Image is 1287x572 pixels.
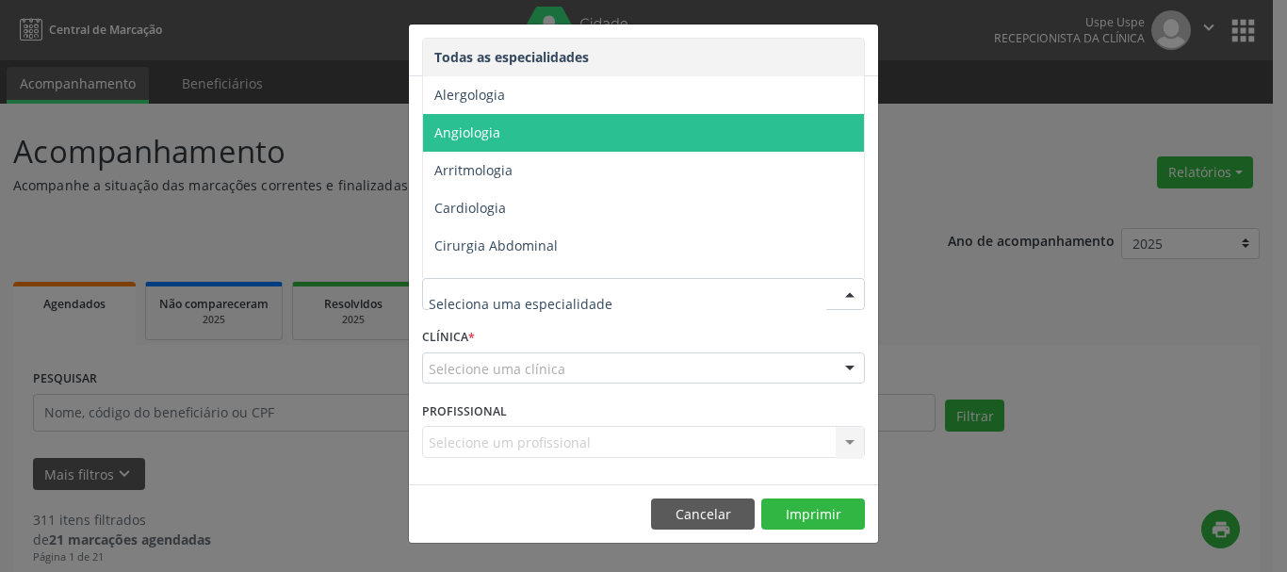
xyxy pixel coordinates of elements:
[429,285,826,322] input: Seleciona uma especialidade
[422,323,475,352] label: CLÍNICA
[434,86,505,104] span: Alergologia
[651,498,755,531] button: Cancelar
[422,397,507,426] label: PROFISSIONAL
[422,38,638,62] h5: Relatório de agendamentos
[429,359,565,379] span: Selecione uma clínica
[434,237,558,254] span: Cirurgia Abdominal
[761,498,865,531] button: Imprimir
[434,123,500,141] span: Angiologia
[434,161,513,179] span: Arritmologia
[840,25,878,71] button: Close
[434,48,589,66] span: Todas as especialidades
[434,274,550,292] span: Cirurgia Bariatrica
[434,199,506,217] span: Cardiologia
